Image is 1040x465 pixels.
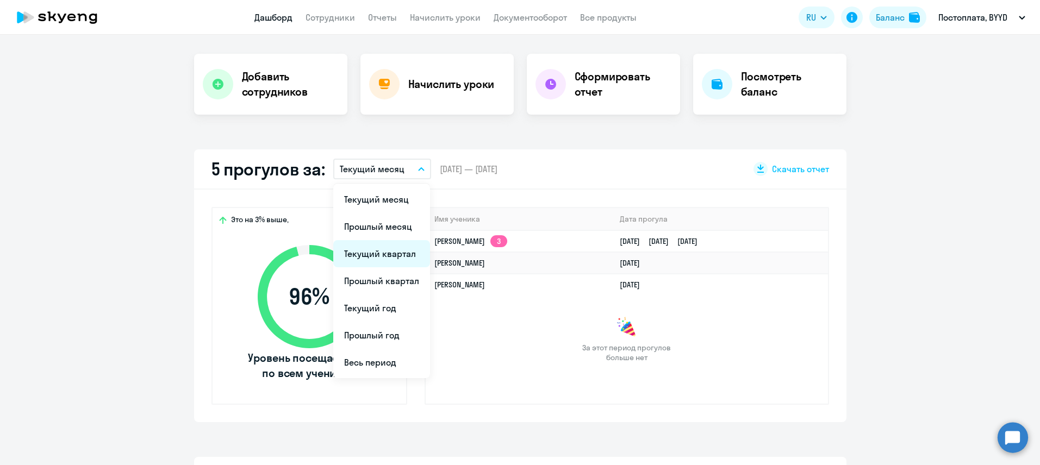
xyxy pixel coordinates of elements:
span: RU [806,11,816,24]
ul: RU [333,184,430,378]
a: [PERSON_NAME]3 [434,236,507,246]
th: Имя ученика [426,208,612,230]
h4: Начислить уроки [408,77,495,92]
h4: Посмотреть баланс [741,69,838,99]
h4: Добавить сотрудников [242,69,339,99]
a: Все продукты [580,12,637,23]
img: congrats [616,317,638,338]
button: Балансbalance [869,7,926,28]
button: Постоплата, BYYD [933,4,1031,30]
span: За этот период прогулов больше нет [581,343,672,362]
p: Текущий месяц [340,162,404,175]
app-skyeng-badge: 3 [490,235,507,247]
a: Отчеты [368,12,397,23]
button: RU [799,7,835,28]
button: Текущий месяц [333,159,431,179]
span: [DATE] — [DATE] [440,163,497,175]
a: [DATE] [620,280,649,290]
img: balance [909,12,920,23]
p: Постоплата, BYYD [938,11,1007,24]
a: Документооборот [494,12,567,23]
a: Начислить уроки [410,12,481,23]
span: Это на 3% выше, [231,215,289,228]
span: Уровень посещаемости по всем ученикам [247,350,372,381]
span: Скачать отчет [772,163,829,175]
a: [DATE][DATE][DATE] [620,236,706,246]
h2: 5 прогулов за: [211,158,325,180]
div: Баланс [876,11,905,24]
th: Дата прогула [611,208,827,230]
a: [PERSON_NAME] [434,258,485,268]
a: [DATE] [620,258,649,268]
a: Дашборд [254,12,292,23]
a: Сотрудники [306,12,355,23]
span: 96 % [247,284,372,310]
a: [PERSON_NAME] [434,280,485,290]
h4: Сформировать отчет [575,69,671,99]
